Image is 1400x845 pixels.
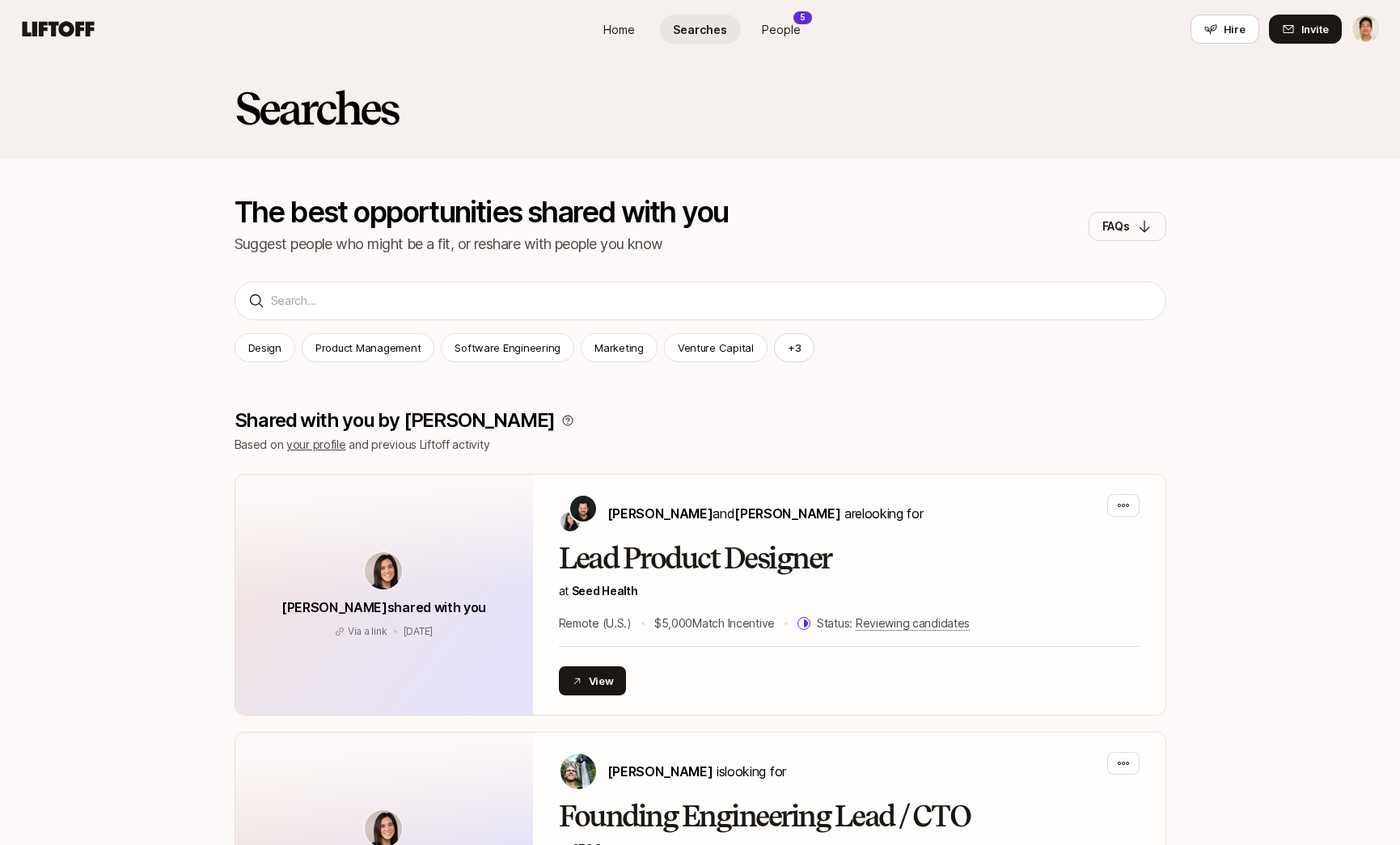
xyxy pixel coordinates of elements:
p: Via a link [348,624,387,639]
button: +3 [774,333,815,362]
button: View [559,666,627,695]
h2: Founding Engineering Lead / CTO [559,801,1140,833]
p: Design [248,340,281,356]
p: Software Engineering [455,340,560,356]
p: Remote (U.S.) [559,614,632,633]
a: People5 [741,15,822,44]
p: The best opportunities shared with you [235,197,729,226]
p: at [559,581,1140,601]
span: People [762,21,801,38]
p: Status: [817,614,970,633]
a: Searches [660,15,741,44]
p: is looking for [607,761,786,782]
span: Invite [1301,21,1329,37]
p: Suggest people who might be a fit, or reshare with people you know [235,233,729,256]
span: Reviewing candidates [856,616,970,631]
p: Based on and previous Liftoff activity [235,435,1166,454]
a: your profile [286,437,346,451]
p: Shared with you by [PERSON_NAME] [235,409,556,432]
p: $5,000 Match Incentive [654,614,775,633]
input: Search... [271,291,1153,311]
p: are looking for [607,503,924,524]
span: [PERSON_NAME] shared with you [281,599,486,615]
span: [PERSON_NAME] [734,505,840,522]
h2: Lead Product Designer [559,543,1140,575]
span: [PERSON_NAME] [607,505,713,522]
span: Hire [1224,21,1246,37]
p: Product Management [315,340,421,356]
button: Hire [1191,15,1259,44]
img: Ben Grove [570,496,596,522]
img: Carter Cleveland [560,754,596,789]
p: Venture Capital [678,340,754,356]
img: Jeremy Chen [1352,15,1380,43]
h2: Searches [235,84,399,133]
span: Searches [673,21,727,38]
a: Home [579,15,660,44]
p: Marketing [594,340,644,356]
img: Jennifer Lee [560,512,580,531]
button: FAQs [1089,212,1166,241]
span: and [713,505,840,522]
button: Jeremy Chen [1351,15,1381,44]
span: August 4, 2025 8:17pm [404,625,434,637]
p: FAQs [1102,217,1130,236]
span: [PERSON_NAME] [607,763,713,780]
button: Invite [1269,15,1342,44]
a: Seed Health [572,584,638,598]
img: avatar-url [365,552,402,589]
p: 5 [800,11,806,23]
span: Home [603,21,635,38]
